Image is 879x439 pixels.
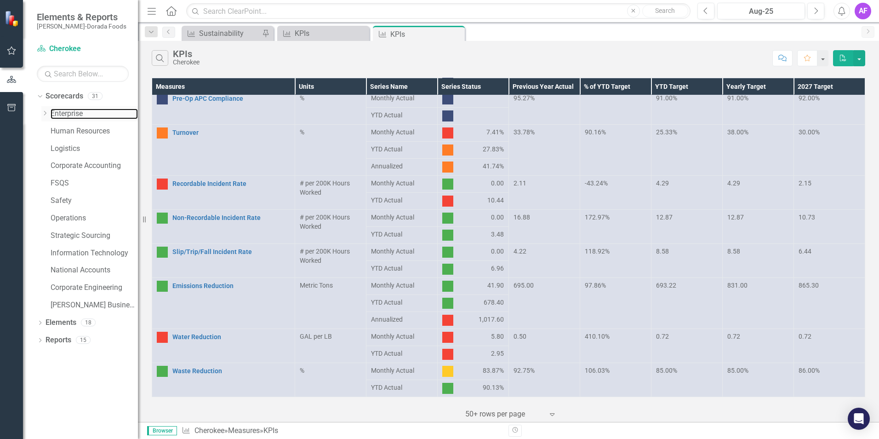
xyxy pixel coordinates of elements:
[300,367,304,374] span: %
[157,127,168,139] img: Warning
[656,94,677,102] span: 91.00%
[585,282,606,289] span: 97.86%
[442,127,453,139] img: Below Plan
[51,126,138,137] a: Human Resources
[442,162,453,173] img: Warning
[483,162,504,173] span: 41.74%
[514,179,526,187] span: 2.11
[514,333,526,340] span: 0.50
[514,214,530,221] span: 16.88
[51,300,138,311] a: [PERSON_NAME] Business Unit
[585,128,606,136] span: 90.16%
[855,3,871,19] button: AF
[157,179,168,190] img: Below Plan
[656,248,669,255] span: 8.58
[479,315,504,326] span: 1,017.60
[46,318,76,328] a: Elements
[46,91,83,102] a: Scorecards
[799,179,811,187] span: 2.15
[514,94,535,102] span: 95.27%
[442,179,453,190] img: Above Target
[51,144,138,154] a: Logistics
[371,196,433,205] span: YTD Actual
[491,349,504,360] span: 2.95
[300,128,304,136] span: %
[656,333,669,340] span: 0.72
[295,28,367,39] div: KPIs
[371,110,433,120] span: YTD Actual
[442,247,453,258] img: Above Target
[194,426,224,435] a: Cherokee
[184,28,260,39] a: Sustainability
[300,214,350,230] span: # per 200K Hours Worked
[720,6,802,17] div: Aug-25
[4,10,21,27] img: ClearPoint Strategy
[656,179,669,187] span: 4.29
[491,332,504,343] span: 5.80
[483,144,504,156] span: 27.83%
[585,214,610,221] span: 172.97%
[442,315,453,326] img: Below Plan
[442,383,453,394] img: Above Target
[300,179,350,196] span: # per 200K Hours Worked
[76,336,91,344] div: 15
[371,93,433,103] span: Monthly Actual
[51,231,138,241] a: Strategic Sourcing
[37,66,129,82] input: Search Below...
[51,161,138,171] a: Corporate Accounting
[173,49,200,59] div: KPIs
[442,110,453,121] img: No Information
[371,315,433,324] span: Annualized
[172,248,290,255] a: Slip/Trip/Fall Incident Rate
[51,265,138,276] a: National Accounts
[172,368,290,375] a: Waste Reduction
[51,283,138,293] a: Corporate Engineering
[727,248,740,255] span: 8.58
[483,366,504,377] span: 83.87%
[371,281,433,290] span: Monthly Actual
[37,44,129,54] a: Cherokee
[487,281,504,292] span: 41.90
[371,366,433,375] span: Monthly Actual
[371,144,433,154] span: YTD Actual
[371,127,433,137] span: Monthly Actual
[371,383,433,392] span: YTD Actual
[642,5,688,17] button: Search
[88,92,103,100] div: 31
[848,408,870,430] div: Open Intercom Messenger
[727,179,740,187] span: 4.29
[371,213,433,222] span: Monthly Actual
[491,179,504,190] span: 0.00
[656,128,677,136] span: 25.33%
[172,180,290,187] a: Recordable Incident Rate
[442,281,453,292] img: Above Target
[300,333,332,340] span: GAL per LB
[799,282,819,289] span: 865.30
[46,335,71,346] a: Reports
[442,366,453,377] img: Caution
[81,319,96,327] div: 18
[442,213,453,224] img: Above Target
[799,367,820,374] span: 86.00%
[717,3,805,19] button: Aug-25
[656,367,677,374] span: 85.00%
[442,196,453,207] img: Below Plan
[51,109,138,119] a: Enterprise
[655,7,675,14] span: Search
[172,283,290,289] a: Emissions Reduction
[442,349,453,360] img: Below Plan
[51,196,138,206] a: Safety
[371,264,433,273] span: YTD Actual
[491,247,504,258] span: 0.00
[182,426,502,436] div: » »
[172,95,290,102] a: Pre-Op APC Compliance
[514,248,526,255] span: 4.22
[263,426,278,435] div: KPIs
[442,332,453,343] img: Below Plan
[157,93,168,104] img: No Information
[585,367,610,374] span: 106.03%
[371,332,433,341] span: Monthly Actual
[371,230,433,239] span: YTD Actual
[799,94,820,102] span: 92.00%
[727,282,748,289] span: 831.00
